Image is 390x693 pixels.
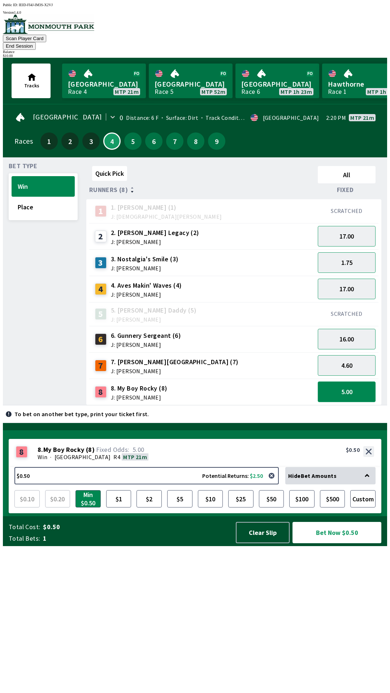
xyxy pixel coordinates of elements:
[16,446,27,458] div: 8
[68,79,140,89] span: [GEOGRAPHIC_DATA]
[111,228,199,237] span: 2. [PERSON_NAME] Legacy (2)
[138,492,160,506] span: $2
[236,522,290,543] button: Clear Slip
[167,490,192,507] button: $5
[111,395,168,400] span: J: [PERSON_NAME]
[95,257,107,269] div: 3
[291,492,313,506] span: $100
[201,89,225,95] span: MTP 52m
[289,490,315,507] button: $100
[189,139,203,144] span: 8
[200,492,221,506] span: $10
[235,64,319,98] a: [GEOGRAPHIC_DATA]Race 6MTP 1h 23m
[3,50,387,54] div: Balance
[328,89,347,95] div: Race 1
[19,3,53,7] span: IEID-FI4J-IM3S-X2VJ
[61,132,79,150] button: 2
[115,89,139,95] span: MTP 21m
[111,254,179,264] span: 3. Nostalgia's Smile (3)
[350,490,376,507] button: Custom
[95,360,107,371] div: 7
[346,446,360,453] div: $0.50
[3,35,46,42] button: Scan Player Card
[337,187,354,193] span: Fixed
[9,163,37,169] span: Bet Type
[111,239,199,245] span: J: [PERSON_NAME]
[147,139,161,144] span: 6
[14,411,149,417] p: To bet on another bet type, print your ticket first.
[43,534,229,543] span: 1
[14,467,279,484] button: $0.50Potential Returns: $2.50
[111,384,168,393] span: 8. My Boy Rocky (8)
[198,490,223,507] button: $10
[123,453,147,461] span: MTP 21m
[103,132,121,150] button: 4
[159,114,198,121] span: Surface: Dirt
[318,166,376,183] button: All
[210,139,224,144] span: 9
[288,472,337,479] span: Hide Bet Amounts
[339,285,354,293] span: 17.00
[339,335,354,343] span: 16.00
[111,331,181,340] span: 6. Gunnery Sergeant (6)
[12,197,75,217] button: Place
[321,171,372,179] span: All
[133,445,144,454] span: 5.00
[230,492,252,506] span: $25
[318,207,376,214] div: SCRATCHED
[111,342,181,348] span: J: [PERSON_NAME]
[339,232,354,240] span: 17.00
[299,528,375,537] span: Bet Now $0.50
[111,292,182,297] span: J: [PERSON_NAME]
[95,386,107,398] div: 8
[77,492,99,506] span: Min $0.50
[111,203,222,212] span: 1. [PERSON_NAME] (1)
[263,115,319,121] div: [GEOGRAPHIC_DATA]
[75,490,101,507] button: Min $0.50
[318,226,376,247] button: 17.00
[40,132,58,150] button: 1
[24,82,39,89] span: Tracks
[169,492,191,506] span: $5
[113,453,120,461] span: R4
[228,490,253,507] button: $25
[68,89,87,95] div: Race 4
[111,317,196,322] span: J: [PERSON_NAME]
[341,258,352,267] span: 1.75
[198,114,265,121] span: Track Condition: Heavy
[89,187,128,193] span: Runners (8)
[111,265,179,271] span: J: [PERSON_NAME]
[63,139,77,144] span: 2
[187,132,204,150] button: 8
[111,306,196,315] span: 5. [PERSON_NAME] Daddy (5)
[149,64,233,98] a: [GEOGRAPHIC_DATA]Race 5MTP 52m
[111,357,239,367] span: 7. [PERSON_NAME][GEOGRAPHIC_DATA] (7)
[341,361,352,370] span: 4.60
[3,3,387,7] div: Public ID:
[111,281,182,290] span: 4. Aves Makin' Waves (4)
[145,132,162,150] button: 6
[95,334,107,345] div: 6
[315,186,378,193] div: Fixed
[320,490,345,507] button: $500
[95,308,107,320] div: 5
[261,492,282,506] span: $50
[352,492,374,506] span: Custom
[111,214,222,219] span: J: [DEMOGRAPHIC_DATA][PERSON_NAME]
[318,355,376,376] button: 4.60
[38,453,47,461] span: Win
[55,453,111,461] span: [GEOGRAPHIC_DATA]
[241,79,313,89] span: [GEOGRAPHIC_DATA]
[318,279,376,299] button: 17.00
[89,186,315,193] div: Runners (8)
[155,79,227,89] span: [GEOGRAPHIC_DATA]
[166,132,183,150] button: 7
[292,522,381,543] button: Bet Now $0.50
[350,115,374,121] span: MTP 21m
[33,114,102,120] span: [GEOGRAPHIC_DATA]
[50,453,51,461] span: ·
[95,231,107,242] div: 2
[111,368,239,374] span: J: [PERSON_NAME]
[120,115,123,121] div: 0
[136,490,162,507] button: $2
